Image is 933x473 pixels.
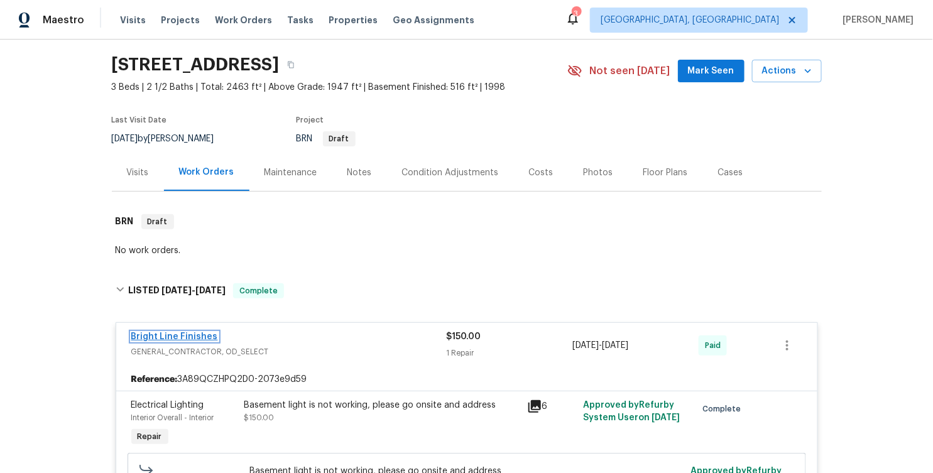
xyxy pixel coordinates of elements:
[718,166,743,179] div: Cases
[43,14,84,26] span: Maestro
[688,63,734,79] span: Mark Seen
[584,166,613,179] div: Photos
[572,341,599,350] span: [DATE]
[215,14,272,26] span: Work Orders
[643,166,688,179] div: Floor Plans
[128,283,226,298] h6: LISTED
[572,339,628,352] span: -
[112,131,229,146] div: by [PERSON_NAME]
[112,116,167,124] span: Last Visit Date
[329,14,378,26] span: Properties
[131,401,204,410] span: Electrical Lighting
[527,399,576,414] div: 6
[752,60,822,83] button: Actions
[131,332,218,341] a: Bright Line Finishes
[590,65,670,77] span: Not seen [DATE]
[131,373,178,386] b: Reference:
[244,414,275,421] span: $150.00
[447,347,573,359] div: 1 Repair
[265,166,317,179] div: Maintenance
[762,63,812,79] span: Actions
[402,166,499,179] div: Condition Adjustments
[297,134,356,143] span: BRN
[161,286,226,295] span: -
[393,14,474,26] span: Geo Assignments
[447,332,481,341] span: $150.00
[112,58,280,71] h2: [STREET_ADDRESS]
[116,214,134,229] h6: BRN
[112,202,822,242] div: BRN Draft
[838,14,914,26] span: [PERSON_NAME]
[324,135,354,143] span: Draft
[120,14,146,26] span: Visits
[112,134,138,143] span: [DATE]
[161,286,192,295] span: [DATE]
[179,166,234,178] div: Work Orders
[195,286,226,295] span: [DATE]
[161,14,200,26] span: Projects
[287,16,314,24] span: Tasks
[678,60,745,83] button: Mark Seen
[297,116,324,124] span: Project
[112,271,822,311] div: LISTED [DATE]-[DATE]Complete
[702,403,746,415] span: Complete
[705,339,726,352] span: Paid
[529,166,554,179] div: Costs
[131,414,214,421] span: Interior Overall - Interior
[347,166,372,179] div: Notes
[112,81,567,94] span: 3 Beds | 2 1/2 Baths | Total: 2463 ft² | Above Grade: 1947 ft² | Basement Finished: 516 ft² | 1998
[280,53,302,76] button: Copy Address
[116,244,818,257] div: No work orders.
[601,14,779,26] span: [GEOGRAPHIC_DATA], [GEOGRAPHIC_DATA]
[572,8,581,20] div: 3
[583,401,680,422] span: Approved by Refurby System User on
[244,399,520,411] div: Basement light is not working, please go onsite and address
[652,413,680,422] span: [DATE]
[602,341,628,350] span: [DATE]
[234,285,283,297] span: Complete
[131,345,447,358] span: GENERAL_CONTRACTOR, OD_SELECT
[143,215,173,228] span: Draft
[133,430,167,443] span: Repair
[116,368,817,391] div: 3A89QCZHPQ2D0-2073e9d59
[127,166,149,179] div: Visits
